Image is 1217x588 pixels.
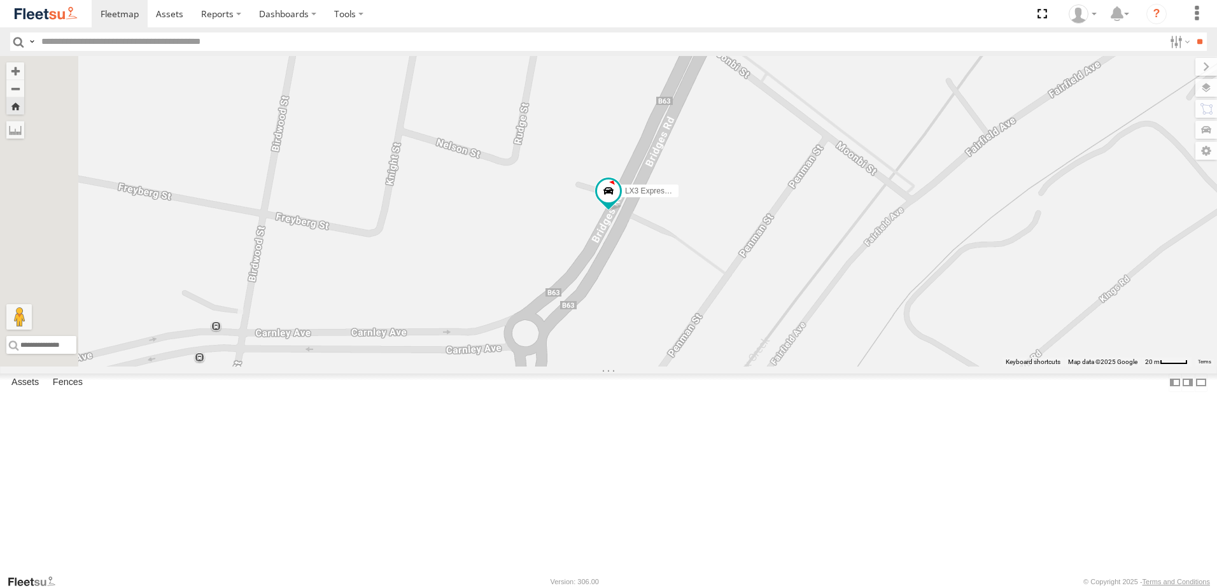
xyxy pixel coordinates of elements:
[6,97,24,115] button: Zoom Home
[1165,32,1192,51] label: Search Filter Options
[1181,374,1194,392] label: Dock Summary Table to the Right
[6,121,24,139] label: Measure
[1006,358,1060,367] button: Keyboard shortcuts
[1195,142,1217,160] label: Map Settings
[7,575,66,588] a: Visit our Website
[1064,4,1101,24] div: Brodie Roesler
[1145,358,1160,365] span: 20 m
[6,62,24,80] button: Zoom in
[1083,578,1210,585] div: © Copyright 2025 -
[5,374,45,391] label: Assets
[1169,374,1181,392] label: Dock Summary Table to the Left
[27,32,37,51] label: Search Query
[13,5,79,22] img: fleetsu-logo-horizontal.svg
[1143,578,1210,585] a: Terms and Conditions
[1068,358,1137,365] span: Map data ©2025 Google
[46,374,89,391] label: Fences
[6,80,24,97] button: Zoom out
[1195,374,1207,392] label: Hide Summary Table
[6,304,32,330] button: Drag Pegman onto the map to open Street View
[1146,4,1167,24] i: ?
[551,578,599,585] div: Version: 306.00
[1198,360,1211,365] a: Terms (opens in new tab)
[625,187,682,196] span: LX3 Express Ute
[1141,358,1192,367] button: Map Scale: 20 m per 40 pixels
